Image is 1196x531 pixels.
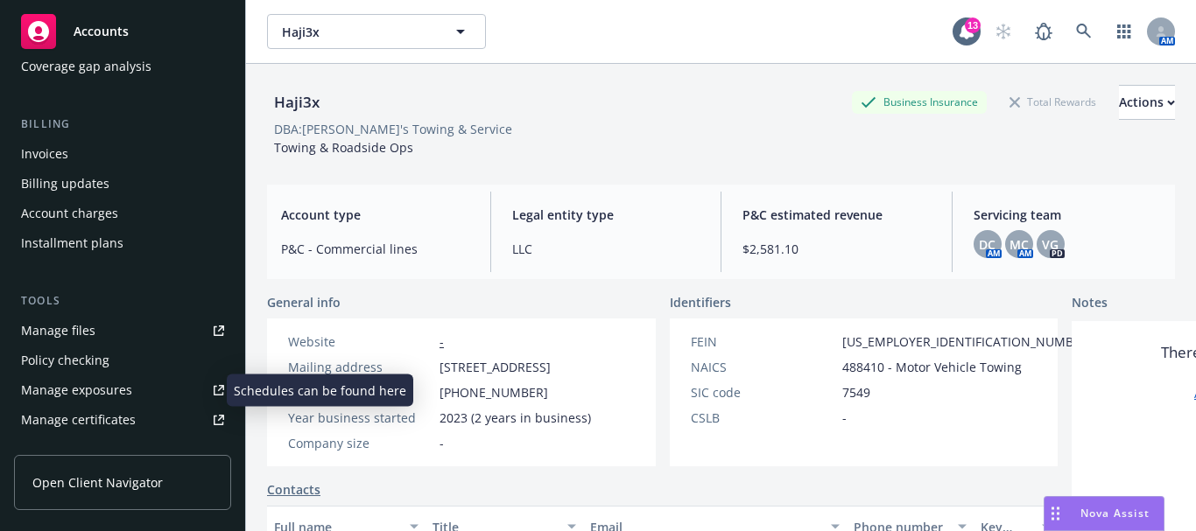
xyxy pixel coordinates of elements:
a: Accounts [14,7,231,56]
span: - [842,409,847,427]
div: Drag to move [1045,497,1066,530]
span: Identifiers [670,293,731,311]
button: Haji3x [267,14,486,49]
span: - [440,434,444,452]
a: Invoices [14,140,231,168]
span: 488410 - Motor Vehicle Towing [842,358,1022,376]
span: Servicing team [974,206,1162,224]
span: $2,581.10 [742,240,931,258]
a: Manage claims [14,436,231,464]
span: VG [1042,235,1059,254]
span: Accounts [74,24,129,38]
div: Mailing address [288,358,433,376]
a: Start snowing [986,14,1021,49]
a: - [440,333,444,350]
a: Installment plans [14,229,231,257]
div: Billing updates [21,170,109,198]
span: Open Client Navigator [32,473,163,492]
a: Report a Bug [1026,14,1061,49]
span: Account type [281,206,469,224]
div: DBA: [PERSON_NAME]'s Towing & Service [274,120,512,138]
div: Account charges [21,199,118,227]
button: Actions [1119,85,1175,120]
div: Haji3x [267,91,327,114]
a: Manage certificates [14,406,231,434]
div: Manage exposures [21,376,132,404]
div: Policy checking [21,346,109,374]
div: Actions [1119,86,1175,119]
button: Nova Assist [1044,496,1164,531]
span: DC [979,235,995,254]
div: SIC code [691,383,835,402]
span: [STREET_ADDRESS] [440,358,551,376]
div: Tools [14,292,231,310]
span: Nova Assist [1080,506,1150,521]
div: Manage claims [21,436,109,464]
div: Billing [14,115,231,133]
span: P&C - Commercial lines [281,240,469,258]
a: Manage files [14,317,231,345]
a: Contacts [267,480,320,499]
span: MC [1010,235,1029,254]
span: LLC [512,240,700,258]
div: FEIN [691,332,835,351]
a: Billing updates [14,170,231,198]
div: Total Rewards [1001,91,1105,113]
a: Search [1066,14,1101,49]
div: Business Insurance [852,91,987,113]
div: Website [288,332,433,351]
span: Towing & Roadside Ops [274,139,413,156]
div: Company size [288,434,433,452]
a: Policy checking [14,346,231,374]
a: Manage exposures [14,376,231,404]
div: Year business started [288,409,433,427]
div: Invoices [21,140,68,168]
span: Notes [1072,293,1108,314]
a: Coverage gap analysis [14,52,231,80]
div: CSLB [691,409,835,427]
span: General info [267,293,341,311]
span: 7549 [842,383,870,402]
div: NAICS [691,358,835,376]
span: 2023 (2 years in business) [440,409,591,427]
span: Legal entity type [512,206,700,224]
div: Manage certificates [21,406,136,434]
div: Manage files [21,317,95,345]
span: P&C estimated revenue [742,206,931,224]
span: Haji3x [282,23,433,41]
a: Account charges [14,199,231,227]
span: [US_EMPLOYER_IDENTIFICATION_NUMBER] [842,332,1093,351]
a: Switch app [1107,14,1142,49]
div: Installment plans [21,229,123,257]
div: Coverage gap analysis [21,52,151,80]
div: 13 [965,17,981,33]
span: [PHONE_NUMBER] [440,383,548,402]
